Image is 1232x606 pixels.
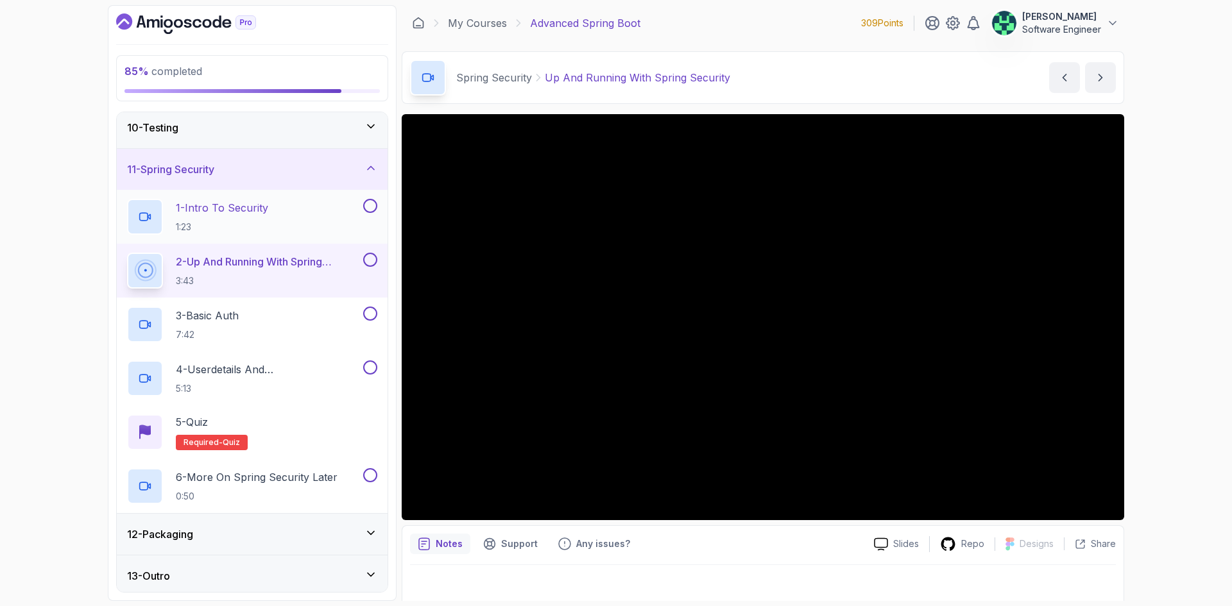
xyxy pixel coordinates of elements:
[501,537,538,550] p: Support
[1022,10,1101,23] p: [PERSON_NAME]
[551,534,638,554] button: Feedback button
[127,120,178,135] h3: 10 - Testing
[893,537,919,550] p: Slides
[117,107,388,148] button: 10-Testing
[576,537,630,550] p: Any issues?
[127,162,214,177] h3: 11 - Spring Security
[127,199,377,235] button: 1-Intro To Security1:23
[448,15,507,31] a: My Courses
[176,469,338,485] p: 6 - More On Spring Security Later
[545,70,730,85] p: Up And Running With Spring Security
[127,360,377,396] button: 4-Userdetails And Bcryptpasswordencoder5:13
[184,437,223,448] span: Required-
[864,537,929,551] a: Slides
[991,10,1119,36] button: user profile image[PERSON_NAME]Software Engineer
[117,555,388,596] button: 13-Outro
[436,537,463,550] p: Notes
[930,536,995,552] a: Repo
[176,308,239,323] p: 3 - Basic Auth
[127,468,377,504] button: 6-More On Spring Security Later0:50
[176,274,361,287] p: 3:43
[176,362,361,377] p: 4 - Userdetails And Bcryptpasswordencoder
[127,253,377,289] button: 2-Up And Running With Spring Security3:43
[117,149,388,190] button: 11-Spring Security
[124,65,149,78] span: 85 %
[475,534,545,554] button: Support button
[1091,537,1116,550] p: Share
[176,328,239,341] p: 7:42
[530,15,640,31] p: Advanced Spring Boot
[223,437,240,448] span: quiz
[1085,62,1116,93] button: next content
[412,17,425,29] a: Dashboard
[176,200,268,215] p: 1 - Intro To Security
[176,414,208,430] p: 5 - Quiz
[1022,23,1101,36] p: Software Engineer
[117,514,388,555] button: 12-Packaging
[456,70,532,85] p: Spring Security
[176,221,268,233] p: 1:23
[176,382,361,395] p: 5:13
[1064,537,1116,550] button: Share
[127,307,377,342] button: 3-Basic Auth7:42
[410,534,470,554] button: notes button
[124,65,202,78] span: completed
[127,526,193,542] h3: 12 - Packaging
[1020,537,1054,550] p: Designs
[992,11,1016,35] img: user profile image
[116,13,286,34] a: Dashboard
[127,414,377,450] button: 5-QuizRequired-quiz
[1049,62,1080,93] button: previous content
[127,568,170,584] h3: 13 - Outro
[176,254,361,269] p: 2 - Up And Running With Spring Security
[176,490,338,503] p: 0:50
[961,537,984,550] p: Repo
[861,17,903,29] p: 309 Points
[402,114,1124,520] iframe: 2 - Up and Running with Spring Security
